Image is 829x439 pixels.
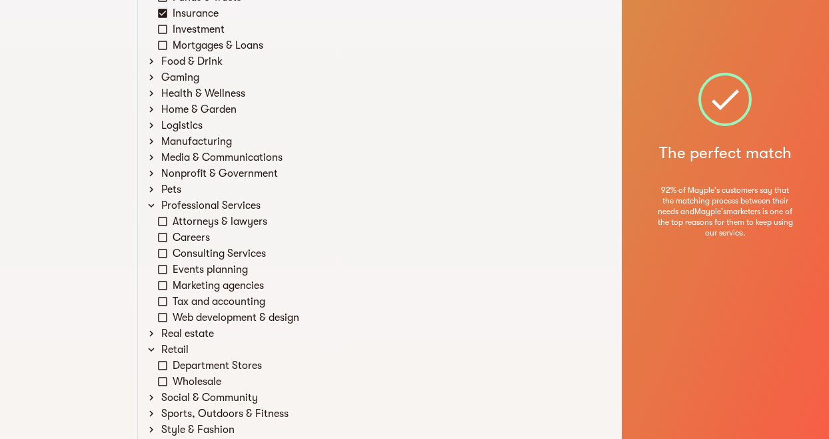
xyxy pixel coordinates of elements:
div: Gaming [159,69,614,85]
div: Insurance [170,5,614,21]
div: Food & Drink [159,53,614,69]
div: Manufacturing [159,133,614,149]
div: Pets [159,181,614,197]
div: Professional Services [159,197,614,213]
span: 92% of Mayple's customers say that the matching process between their needs and Mayple's marketer... [655,185,796,238]
div: Logistics [159,117,614,133]
div: Nonprofit & Government [159,165,614,181]
div: Mortgages & Loans [170,37,614,53]
div: Wholesale [170,374,614,390]
div: Department Stores [170,358,614,374]
div: Marketing agencies [170,278,614,294]
div: Style & Fashion [159,422,614,438]
div: Careers [170,230,614,246]
div: Media & Communications [159,149,614,165]
h5: The perfect match [659,142,792,163]
div: Events planning [170,262,614,278]
div: Sports, Outdoors & Fitness [159,406,614,422]
div: Web development & design [170,310,614,326]
div: Real estate [159,326,614,342]
div: Attorneys & lawyers [170,213,614,230]
div: Health & Wellness [159,85,614,101]
div: Social & Community [159,390,614,406]
div: Retail [159,342,614,358]
div: Home & Garden [159,101,614,117]
div: Investment [170,21,614,37]
div: Tax and accounting [170,294,614,310]
div: Consulting Services [170,246,614,262]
